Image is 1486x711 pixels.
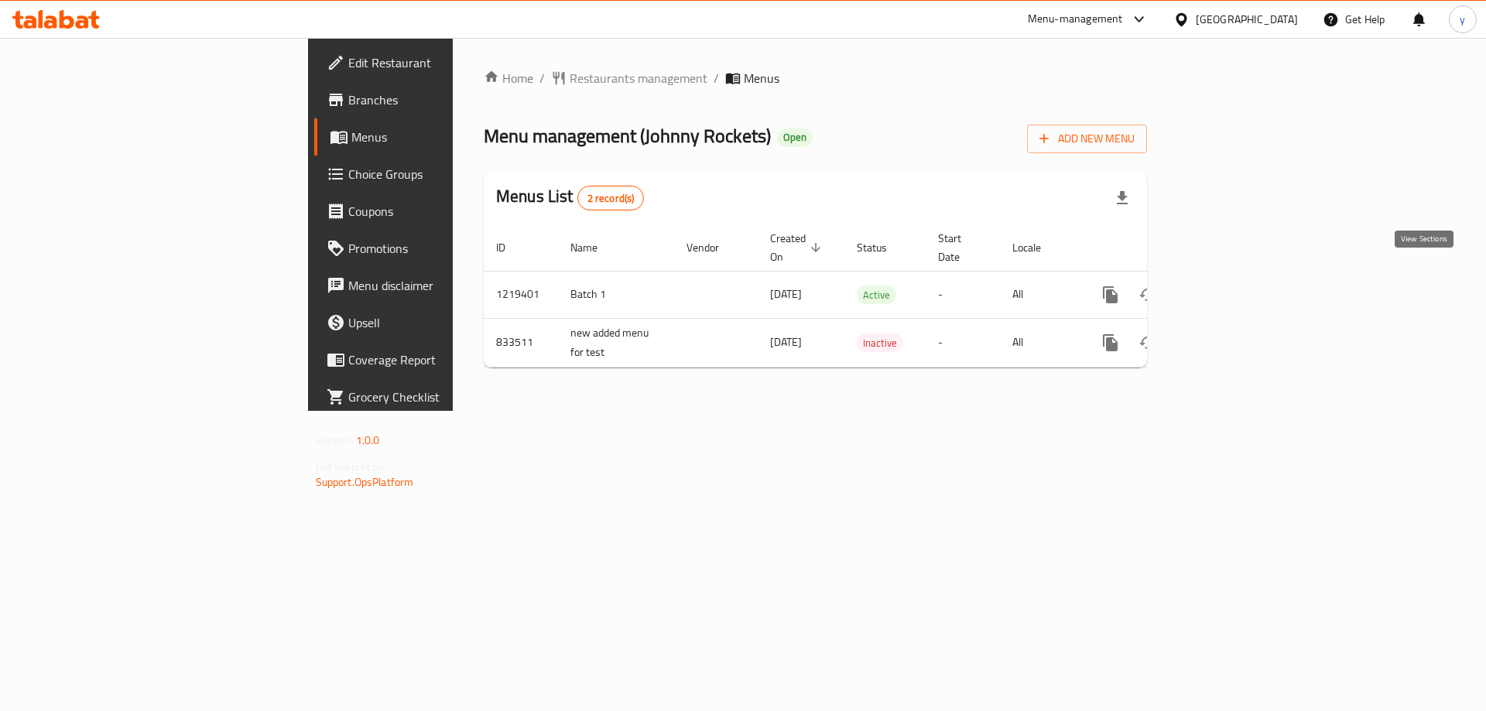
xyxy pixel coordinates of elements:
[1196,11,1298,28] div: [GEOGRAPHIC_DATA]
[348,239,544,258] span: Promotions
[496,238,526,257] span: ID
[777,128,813,147] div: Open
[558,271,674,318] td: Batch 1
[484,118,771,153] span: Menu management ( Johnny Rockets )
[1129,276,1166,313] button: Change Status
[484,69,1147,87] nav: breadcrumb
[1092,276,1129,313] button: more
[314,341,556,378] a: Coverage Report
[348,53,544,72] span: Edit Restaurant
[770,284,802,304] span: [DATE]
[314,81,556,118] a: Branches
[1000,318,1080,367] td: All
[1028,10,1123,29] div: Menu-management
[348,202,544,220] span: Coupons
[1129,324,1166,361] button: Change Status
[314,193,556,230] a: Coupons
[496,185,644,210] h2: Menus List
[577,186,645,210] div: Total records count
[744,69,779,87] span: Menus
[348,276,544,295] span: Menu disclaimer
[1027,125,1147,153] button: Add New Menu
[314,304,556,341] a: Upsell
[316,472,414,492] a: Support.OpsPlatform
[770,229,826,266] span: Created On
[314,44,556,81] a: Edit Restaurant
[1012,238,1061,257] span: Locale
[314,230,556,267] a: Promotions
[578,191,644,206] span: 2 record(s)
[570,69,707,87] span: Restaurants management
[1039,129,1135,149] span: Add New Menu
[857,334,903,352] span: Inactive
[1080,224,1253,272] th: Actions
[351,128,544,146] span: Menus
[348,313,544,332] span: Upsell
[348,165,544,183] span: Choice Groups
[316,430,354,450] span: Version:
[1460,11,1465,28] span: y
[348,91,544,109] span: Branches
[348,350,544,369] span: Coverage Report
[314,156,556,193] a: Choice Groups
[1092,324,1129,361] button: more
[484,224,1253,367] table: enhanced table
[1000,271,1080,318] td: All
[314,267,556,304] a: Menu disclaimer
[714,69,719,87] li: /
[314,118,556,156] a: Menus
[857,286,896,304] span: Active
[356,430,380,450] span: 1.0.0
[314,378,556,415] a: Grocery Checklist
[926,271,1000,318] td: -
[1104,179,1141,217] div: Export file
[770,332,802,352] span: [DATE]
[938,229,981,266] span: Start Date
[570,238,618,257] span: Name
[348,388,544,406] span: Grocery Checklist
[857,238,907,257] span: Status
[316,456,387,477] span: Get support on:
[926,318,1000,367] td: -
[687,238,739,257] span: Vendor
[551,69,707,87] a: Restaurants management
[558,318,674,367] td: new added menu for test
[777,131,813,144] span: Open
